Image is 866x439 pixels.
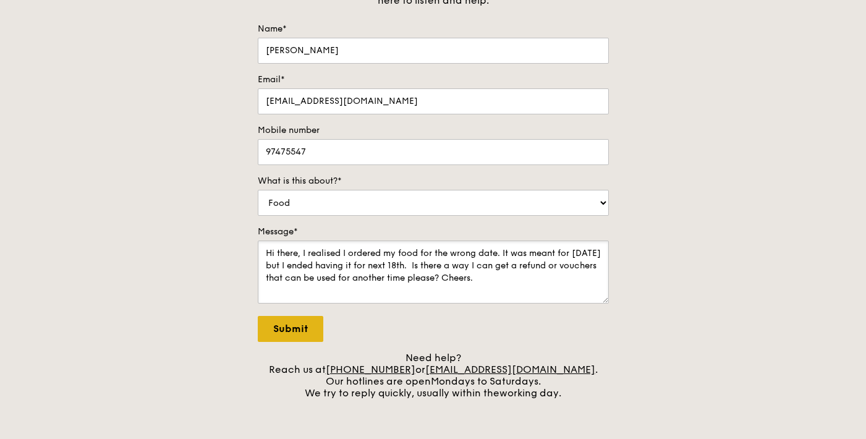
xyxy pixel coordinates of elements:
div: Need help? Reach us at or . Our hotlines are open We try to reply quickly, usually within the [258,352,609,399]
label: Mobile number [258,124,609,137]
a: [EMAIL_ADDRESS][DOMAIN_NAME] [425,364,595,375]
label: Name* [258,23,609,35]
a: [PHONE_NUMBER] [326,364,415,375]
input: Submit [258,316,323,342]
label: What is this about?* [258,175,609,187]
label: Message* [258,226,609,238]
span: working day. [499,387,561,399]
label: Email* [258,74,609,86]
span: Mondays to Saturdays. [431,375,541,387]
